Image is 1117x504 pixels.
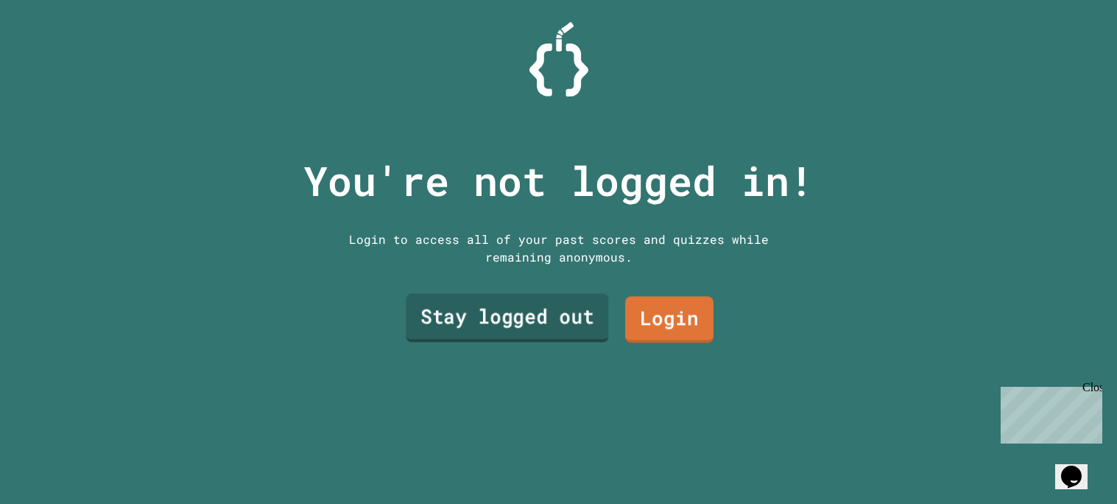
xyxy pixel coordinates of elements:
[529,22,588,97] img: Logo.svg
[1055,445,1102,489] iframe: chat widget
[338,231,780,266] div: Login to access all of your past scores and quizzes while remaining anonymous.
[995,381,1102,444] iframe: chat widget
[6,6,102,94] div: Chat with us now!Close
[303,150,814,211] p: You're not logged in!
[625,296,713,343] a: Login
[406,293,608,342] a: Stay logged out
